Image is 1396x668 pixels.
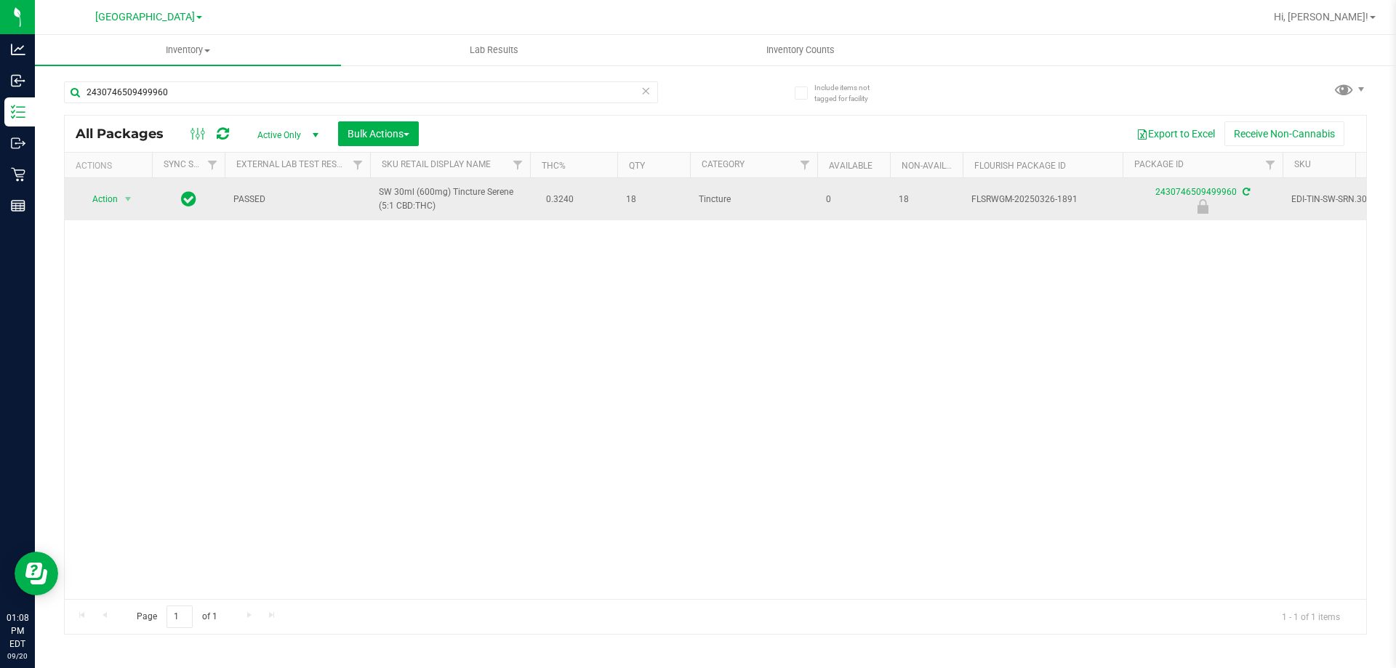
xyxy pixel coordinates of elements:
[1294,159,1311,169] a: SKU
[7,611,28,651] p: 01:08 PM EDT
[702,159,745,169] a: Category
[11,73,25,88] inline-svg: Inbound
[971,193,1114,206] span: FLSRWGM-20250326-1891
[181,189,196,209] span: In Sync
[1224,121,1344,146] button: Receive Non-Cannabis
[76,161,146,171] div: Actions
[15,552,58,595] iframe: Resource center
[338,121,419,146] button: Bulk Actions
[826,193,881,206] span: 0
[11,105,25,119] inline-svg: Inventory
[76,126,178,142] span: All Packages
[201,153,225,177] a: Filter
[35,44,341,57] span: Inventory
[11,167,25,182] inline-svg: Retail
[64,81,658,103] input: Search Package ID, Item Name, SKU, Lot or Part Number...
[341,35,647,65] a: Lab Results
[626,193,681,206] span: 18
[1274,11,1368,23] span: Hi, [PERSON_NAME]!
[539,189,581,210] span: 0.3240
[1127,121,1224,146] button: Export to Excel
[11,42,25,57] inline-svg: Analytics
[35,35,341,65] a: Inventory
[167,605,193,628] input: 1
[1240,187,1250,197] span: Sync from Compliance System
[506,153,530,177] a: Filter
[379,185,521,213] span: SW 30ml (600mg) Tincture Serene (5:1 CBD:THC)
[899,193,954,206] span: 18
[7,651,28,661] p: 09/20
[902,161,966,171] a: Non-Available
[974,161,1066,171] a: Flourish Package ID
[1270,605,1352,627] span: 1 - 1 of 1 items
[814,82,887,104] span: Include items not tagged for facility
[641,81,651,100] span: Clear
[124,605,229,628] span: Page of 1
[346,153,370,177] a: Filter
[233,193,361,206] span: PASSED
[119,189,137,209] span: select
[95,11,195,23] span: [GEOGRAPHIC_DATA]
[829,161,872,171] a: Available
[79,189,119,209] span: Action
[11,136,25,150] inline-svg: Outbound
[348,128,409,140] span: Bulk Actions
[164,159,220,169] a: Sync Status
[382,159,491,169] a: Sku Retail Display Name
[236,159,350,169] a: External Lab Test Result
[699,193,809,206] span: Tincture
[11,198,25,213] inline-svg: Reports
[542,161,566,171] a: THC%
[1134,159,1184,169] a: Package ID
[747,44,854,57] span: Inventory Counts
[450,44,538,57] span: Lab Results
[793,153,817,177] a: Filter
[647,35,953,65] a: Inventory Counts
[1155,187,1237,197] a: 2430746509499960
[1259,153,1283,177] a: Filter
[1120,199,1285,214] div: Newly Received
[629,161,645,171] a: Qty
